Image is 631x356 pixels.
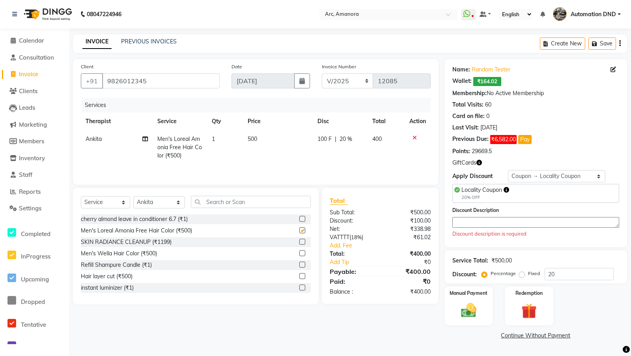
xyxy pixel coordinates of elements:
[452,147,470,156] div: Points:
[368,112,404,130] th: Total
[81,284,134,292] div: instant luminizer (₹1)
[324,242,437,250] a: Add. Fee
[330,197,348,205] span: Total
[452,270,477,279] div: Discount:
[2,137,67,146] a: Members
[472,147,492,156] div: 29669.5
[19,54,54,61] span: Consultation
[490,135,517,144] span: ₹6,582.00
[480,124,497,132] div: [DATE]
[81,73,103,88] button: +91
[452,89,619,97] div: No Active Membership
[461,194,509,201] div: 20% OFF
[351,234,362,240] span: 18%
[472,66,510,74] a: Random Tester
[380,217,437,225] div: ₹100.00
[21,230,50,238] span: Completed
[380,250,437,258] div: ₹400.00
[324,250,380,258] div: Total:
[2,204,67,213] a: Settings
[324,217,380,225] div: Discount:
[324,267,380,276] div: Payable:
[2,36,67,45] a: Calendar
[19,87,37,95] span: Clients
[19,37,44,44] span: Calendar
[380,277,437,286] div: ₹0
[452,172,508,180] div: Apply Discount
[81,261,152,269] div: Refill Shampure Candle (₹1)
[2,154,67,163] a: Inventory
[588,37,616,50] button: Save
[515,290,543,297] label: Redemption
[2,171,67,180] a: Staff
[571,10,616,19] span: Automation DND
[248,135,257,142] span: 500
[2,103,67,112] a: Leads
[452,89,487,97] div: Membership:
[540,37,585,50] button: Create New
[452,66,470,74] div: Name:
[82,35,112,49] a: INVOICE
[153,112,207,130] th: Service
[452,207,499,214] label: Discount Description
[452,77,472,86] div: Wallet:
[452,135,489,144] div: Previous Due:
[81,112,153,130] th: Therapist
[19,70,38,78] span: Invoice
[191,196,310,208] input: Search or Scan
[87,3,121,25] b: 08047224946
[322,63,356,70] label: Invoice Number
[81,227,192,235] div: Men's Loreal Amonia Free Hair Color (₹500)
[157,135,202,159] span: Men's Loreal Amonia Free Hair Color (₹500)
[21,343,45,351] span: Check-In
[380,225,437,233] div: ₹338.98
[81,63,93,70] label: Client
[2,187,67,197] a: Reports
[452,101,484,109] div: Total Visits:
[86,135,102,142] span: Ankita
[2,70,67,79] a: Invoice
[473,77,501,86] span: ₹164.02
[380,233,437,242] div: ₹61.02
[20,3,74,25] img: logo
[21,275,49,283] span: Upcoming
[2,87,67,96] a: Clients
[452,159,476,167] span: GiftCards
[19,188,41,195] span: Reports
[518,135,532,144] button: Pay
[207,112,243,130] th: Qty
[446,332,625,340] a: Continue Without Payment
[330,234,349,241] span: VATTTT
[491,257,512,265] div: ₹500.00
[82,98,437,112] div: Services
[21,298,45,305] span: Dropped
[21,321,46,328] span: Tentative
[324,277,380,286] div: Paid:
[452,124,479,132] div: Last Visit:
[380,208,437,217] div: ₹500.00
[372,135,382,142] span: 400
[491,270,516,277] label: Percentage
[121,38,177,45] a: PREVIOUS INVOICES
[19,137,44,145] span: Members
[335,135,336,143] span: |
[81,215,188,223] div: cherry almond leave in conditioner 6.7 (₹1)
[81,249,157,258] div: Men's Wella Hair Color (₹500)
[231,63,242,70] label: Date
[450,290,487,297] label: Manual Payment
[324,288,380,296] div: Balance :
[553,7,567,21] img: Automation DND
[452,112,485,120] div: Card on file:
[81,238,172,246] div: SKIN RADIANCE CLEANUP (₹1199)
[19,154,45,162] span: Inventory
[485,101,491,109] div: 60
[324,225,380,233] div: Net:
[243,112,313,130] th: Price
[2,53,67,62] a: Consultation
[21,253,50,260] span: InProgress
[456,302,481,319] img: _cash.svg
[324,258,390,266] a: Add Tip
[212,135,215,142] span: 1
[486,112,489,120] div: 0
[324,233,380,242] div: ( )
